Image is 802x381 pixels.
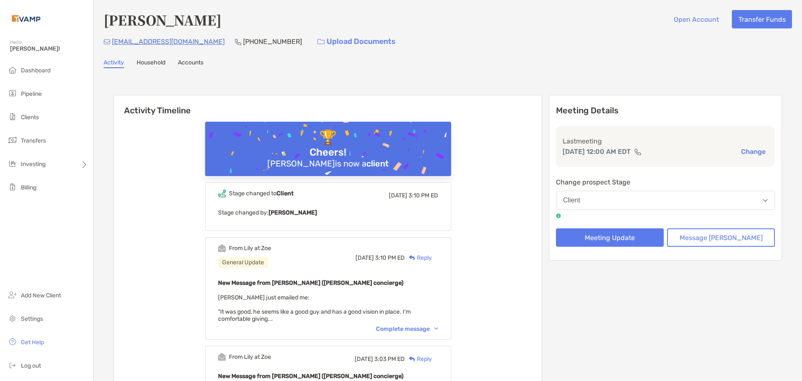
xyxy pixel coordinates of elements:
span: Investing [21,161,46,168]
img: dashboard icon [8,65,18,75]
b: New Message from [PERSON_NAME] ([PERSON_NAME] concierge) [218,279,404,286]
span: Dashboard [21,67,51,74]
button: Open Account [667,10,725,28]
b: [PERSON_NAME] [269,209,317,216]
h4: [PERSON_NAME] [104,10,221,29]
span: [DATE] [389,192,407,199]
span: [PERSON_NAME]! [10,45,88,52]
p: Stage changed by: [218,207,438,218]
span: Billing [21,184,36,191]
span: Pipeline [21,90,42,97]
div: [PERSON_NAME] is now a [264,159,392,169]
div: Complete message [376,325,438,332]
img: get-help icon [8,337,18,347]
img: clients icon [8,112,18,122]
img: Open dropdown arrow [763,199,768,202]
div: General Update [218,257,268,268]
img: communication type [634,148,642,155]
img: Confetti [205,122,451,194]
span: Add New Client [21,292,61,299]
b: New Message from [PERSON_NAME] ([PERSON_NAME] concierge) [218,373,404,380]
img: Email Icon [104,39,110,44]
p: [EMAIL_ADDRESS][DOMAIN_NAME] [112,36,225,47]
span: Settings [21,315,43,322]
img: Zoe Logo [10,3,42,33]
img: billing icon [8,182,18,192]
button: Message [PERSON_NAME] [667,228,775,247]
div: Client [563,197,580,204]
div: Cheers! [306,146,350,159]
img: Phone Icon [235,38,241,45]
p: Meeting Details [556,105,775,116]
b: Client [277,190,294,197]
div: Reply [405,355,432,363]
img: settings icon [8,313,18,323]
a: Household [137,59,165,68]
div: Stage changed to [229,190,294,197]
p: Last meeting [563,136,768,146]
img: Reply icon [409,255,415,261]
span: 3:03 PM ED [374,355,405,363]
span: 3:10 PM ED [375,254,405,261]
img: Event icon [218,244,226,252]
span: Clients [21,114,39,121]
img: Event icon [218,353,226,361]
img: Chevron icon [434,327,438,330]
button: Change [739,147,768,156]
a: Accounts [178,59,203,68]
button: Transfer Funds [732,10,792,28]
span: 3:10 PM ED [409,192,438,199]
img: logout icon [8,360,18,370]
span: [DATE] [355,355,373,363]
div: Reply [405,253,432,262]
img: tooltip [556,213,561,218]
span: Get Help [21,339,44,346]
img: pipeline icon [8,88,18,98]
img: transfers icon [8,135,18,145]
span: Transfers [21,137,46,144]
a: Upload Documents [312,33,401,51]
span: [DATE] [355,254,374,261]
img: investing icon [8,159,18,169]
img: button icon [317,39,325,45]
p: Change prospect Stage [556,177,775,187]
div: 🏆 [316,129,340,146]
span: Log out [21,362,41,369]
a: Activity [104,59,124,68]
p: [DATE] 12:00 AM EDT [563,146,631,157]
button: Client [556,191,775,210]
h6: Activity Timeline [114,95,542,115]
img: Reply icon [409,356,415,362]
img: add_new_client icon [8,290,18,300]
button: Meeting Update [556,228,664,247]
div: From Lily at Zoe [229,245,271,252]
img: Event icon [218,189,226,197]
b: client [366,159,389,169]
div: From Lily at Zoe [229,353,271,361]
p: [PHONE_NUMBER] [243,36,302,47]
span: [PERSON_NAME] just emailed me: "It was good, he seems like a good guy and has a good vision in pl... [218,294,411,322]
